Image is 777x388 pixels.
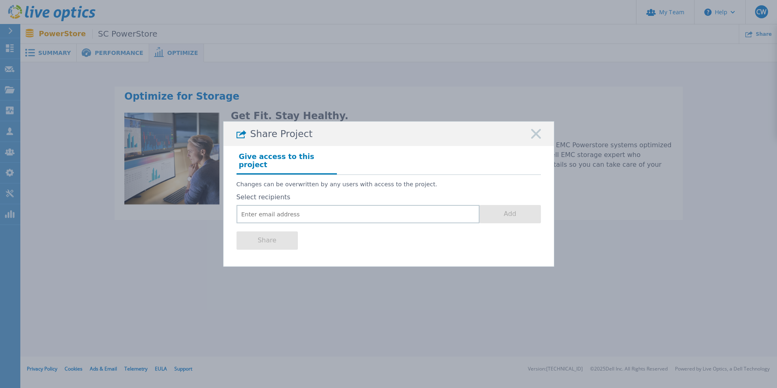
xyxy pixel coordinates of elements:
label: Select recipients [237,194,541,201]
button: Share [237,231,298,250]
button: Add [480,205,541,223]
input: Enter email address [237,205,480,223]
h4: Give access to this project [237,150,337,174]
span: Share Project [250,129,313,140]
p: Changes can be overwritten by any users with access to the project. [237,181,541,188]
